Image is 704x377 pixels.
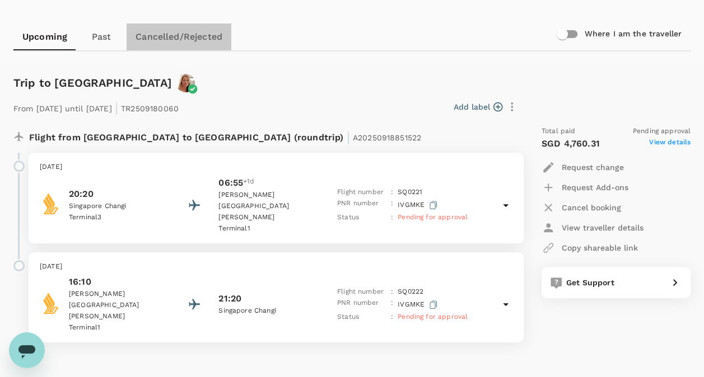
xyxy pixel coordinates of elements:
[176,74,195,92] img: avatar-68cb8b93ebafb.jpeg
[69,212,170,223] p: Terminal 3
[29,126,421,146] p: Flight from [GEOGRAPHIC_DATA] to [GEOGRAPHIC_DATA] (roundtrip)
[542,126,576,137] span: Total paid
[562,182,628,193] p: Request Add-ons
[542,177,628,197] button: Request Add-ons
[69,187,170,201] p: 20:20
[398,286,423,298] p: SQ 0222
[337,187,386,198] p: Flight number
[69,322,170,333] p: Terminal 1
[337,298,386,312] p: PNR number
[398,213,468,221] span: Pending for approval
[218,305,319,317] p: Singapore Changi
[13,23,76,50] a: Upcoming
[542,218,644,238] button: View traveller details
[69,201,170,212] p: Singapore Changi
[9,332,45,368] iframe: Button to launch messaging window, conversation in progress
[337,312,386,323] p: Status
[127,23,231,50] a: Cancelled/Rejected
[584,28,682,40] h6: Where I am the traveller
[218,176,243,190] p: 06:55
[40,192,62,215] img: Singapore Airlines
[115,100,118,116] span: |
[542,157,624,177] button: Request change
[649,137,691,150] span: View details
[562,202,621,213] p: Cancel booking
[562,242,638,253] p: Copy shareable link
[40,292,62,314] img: Singapore Airlines
[391,212,393,223] p: :
[218,292,241,305] p: 21:20
[353,133,421,142] span: A20250918851522
[337,212,386,223] p: Status
[218,223,319,234] p: Terminal 1
[562,162,624,173] p: Request change
[76,23,127,50] a: Past
[454,101,502,112] button: Add label
[337,286,386,298] p: Flight number
[13,74,172,92] h6: Trip to [GEOGRAPHIC_DATA]
[542,238,638,258] button: Copy shareable link
[40,162,512,173] p: [DATE]
[562,222,644,233] p: View traveller details
[398,198,440,212] p: IVGMKE
[69,275,170,289] p: 16:10
[218,190,319,223] p: [PERSON_NAME][GEOGRAPHIC_DATA][PERSON_NAME]
[346,129,349,145] span: |
[391,187,393,198] p: :
[398,298,440,312] p: IVGMKE
[542,137,600,150] p: SGD 4,760.31
[391,286,393,298] p: :
[398,313,468,321] span: Pending for approval
[566,278,614,287] span: Get Support
[542,197,621,218] button: Cancel booking
[243,176,254,190] span: +1d
[391,298,393,312] p: :
[391,312,393,323] p: :
[398,187,422,198] p: SQ 0221
[40,261,512,272] p: [DATE]
[13,97,179,117] p: From [DATE] until [DATE] TR2509180060
[69,289,170,322] p: [PERSON_NAME][GEOGRAPHIC_DATA][PERSON_NAME]
[633,126,691,137] span: Pending approval
[391,198,393,212] p: :
[337,198,386,212] p: PNR number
